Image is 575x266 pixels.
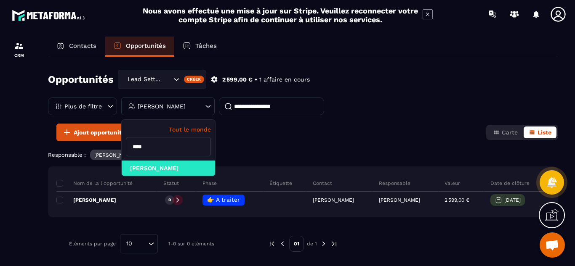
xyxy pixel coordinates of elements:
p: 2 599,00 € [222,76,253,84]
div: Search for option [120,234,158,253]
div: Search for option [118,70,206,89]
span: 👉 A traiter [207,196,240,203]
button: Ajout opportunité [56,124,130,141]
p: Plus de filtre [64,103,102,109]
img: logo [12,8,88,23]
button: Liste [524,126,556,138]
p: Phase [202,180,217,187]
p: Contact [313,180,332,187]
p: [PERSON_NAME] [138,103,186,109]
p: Responsable : [48,152,86,158]
p: 1-0 sur 0 éléments [168,241,214,247]
button: Carte [488,126,523,138]
p: Nom de la l'opportunité [56,180,133,187]
p: 1 affaire en cours [259,76,310,84]
img: prev [268,240,276,248]
li: [PERSON_NAME] [122,161,215,176]
p: [PERSON_NAME] [56,197,116,203]
p: Tout le monde [126,126,211,133]
h2: Opportunités [48,71,114,88]
p: de 1 [307,240,317,247]
p: CRM [2,53,36,58]
p: 0 [168,197,171,203]
p: Contacts [69,42,96,50]
a: Opportunités [105,37,174,57]
p: [DATE] [504,197,521,203]
p: Valeur [445,180,460,187]
h2: Nous avons effectué une mise à jour sur Stripe. Veuillez reconnecter votre compte Stripe afin de ... [142,6,418,24]
p: • [255,76,257,84]
p: 2 599,00 € [445,197,469,203]
div: Ouvrir le chat [540,232,565,258]
img: prev [279,240,286,248]
div: Créer [184,76,205,83]
p: Opportunités [126,42,166,50]
p: Responsable [379,180,410,187]
p: Étiquette [269,180,292,187]
p: Éléments par page [69,241,116,247]
input: Search for option [163,75,171,84]
p: [PERSON_NAME] [94,152,136,158]
p: [PERSON_NAME] [379,197,420,203]
img: next [330,240,338,248]
p: Statut [163,180,179,187]
img: next [320,240,327,248]
a: Tâches [174,37,225,57]
span: Liste [538,129,551,136]
a: Contacts [48,37,105,57]
p: 01 [289,236,304,252]
img: formation [14,41,24,51]
span: Lead Setting [125,75,163,84]
p: Date de clôture [490,180,530,187]
span: 10 [123,239,135,248]
input: Search for option [135,239,146,248]
p: Tâches [195,42,217,50]
a: formationformationCRM [2,34,36,64]
span: Carte [502,129,518,136]
span: Ajout opportunité [74,128,125,137]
